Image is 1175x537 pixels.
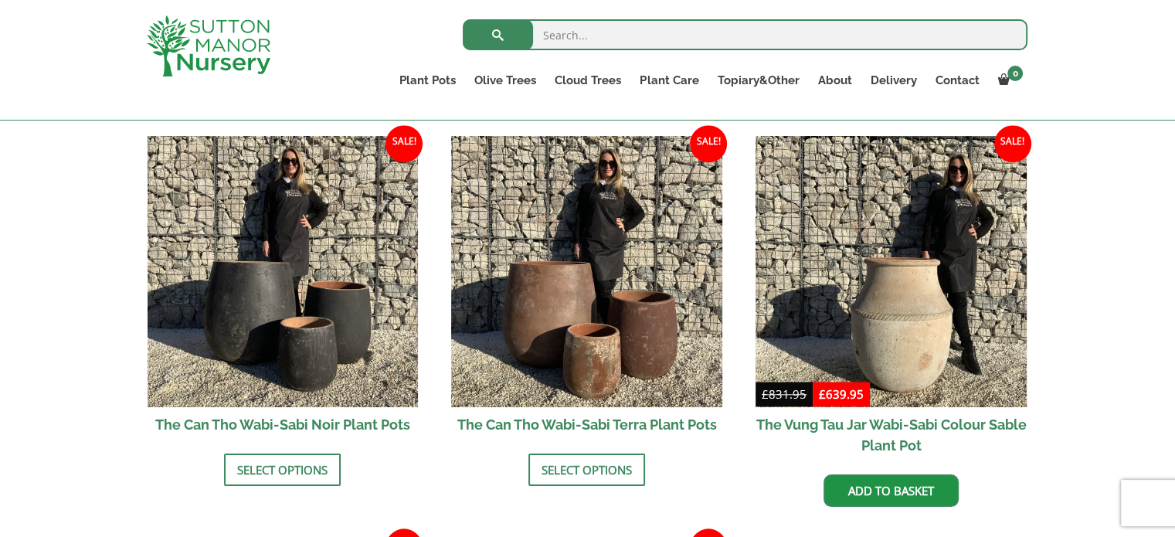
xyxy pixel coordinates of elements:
[925,70,988,91] a: Contact
[148,407,419,442] h2: The Can Tho Wabi-Sabi Noir Plant Pots
[385,125,423,162] span: Sale!
[824,474,959,507] a: Add to basket: “The Vung Tau Jar Wabi-Sabi Colour Sable Plant Pot”
[545,70,630,91] a: Cloud Trees
[148,136,419,442] a: Sale! The Can Tho Wabi-Sabi Noir Plant Pots
[630,70,708,91] a: Plant Care
[994,125,1031,162] span: Sale!
[756,136,1027,407] img: The Vung Tau Jar Wabi-Sabi Colour Sable Plant Pot
[708,70,808,91] a: Topiary&Other
[451,136,722,442] a: Sale! The Can Tho Wabi-Sabi Terra Plant Pots
[147,15,270,76] img: logo
[762,386,807,402] bdi: 831.95
[451,136,722,407] img: The Can Tho Wabi-Sabi Terra Plant Pots
[819,386,826,402] span: £
[690,125,727,162] span: Sale!
[390,70,465,91] a: Plant Pots
[465,70,545,91] a: Olive Trees
[808,70,861,91] a: About
[224,454,341,486] a: Select options for “The Can Tho Wabi-Sabi Noir Plant Pots”
[756,136,1027,463] a: Sale! The Vung Tau Jar Wabi-Sabi Colour Sable Plant Pot
[528,454,645,486] a: Select options for “The Can Tho Wabi-Sabi Terra Plant Pots”
[988,70,1027,91] a: 0
[148,136,419,407] img: The Can Tho Wabi-Sabi Noir Plant Pots
[463,19,1027,50] input: Search...
[1007,66,1023,81] span: 0
[451,407,722,442] h2: The Can Tho Wabi-Sabi Terra Plant Pots
[756,407,1027,463] h2: The Vung Tau Jar Wabi-Sabi Colour Sable Plant Pot
[819,386,864,402] bdi: 639.95
[762,386,769,402] span: £
[861,70,925,91] a: Delivery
